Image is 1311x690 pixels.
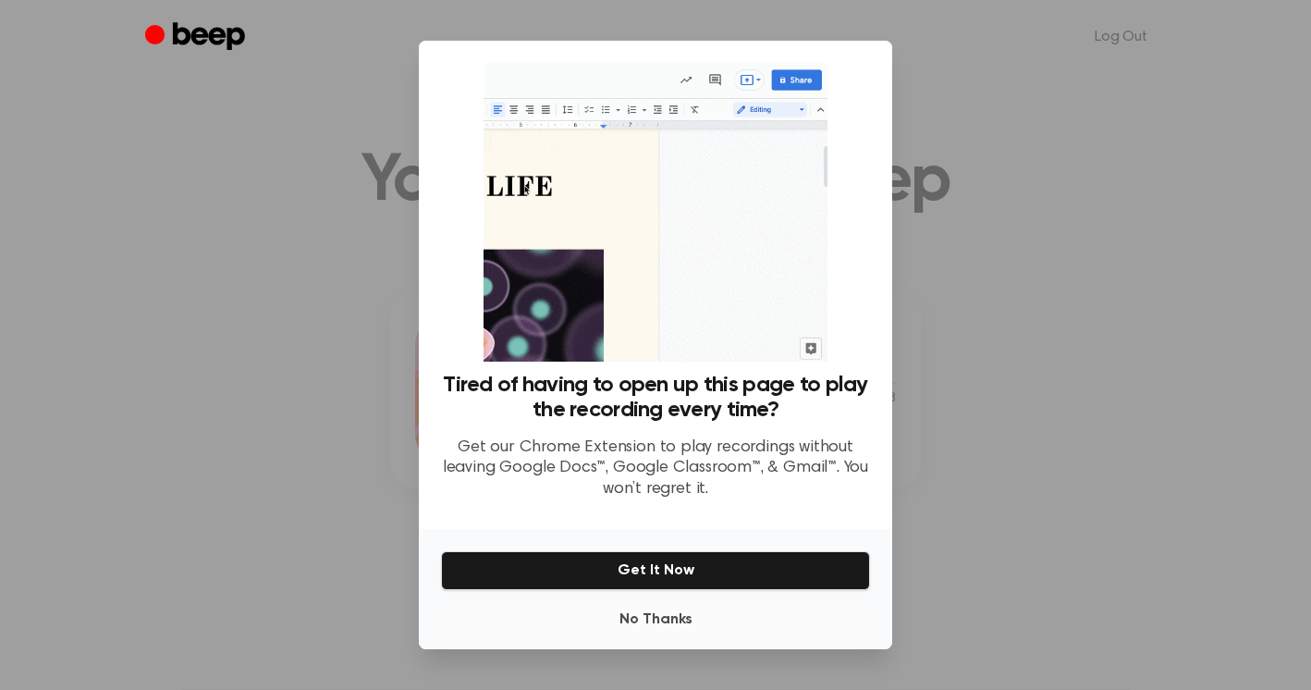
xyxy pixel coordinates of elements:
h3: Tired of having to open up this page to play the recording every time? [441,373,870,423]
button: Get It Now [441,551,870,590]
a: Beep [145,19,250,55]
p: Get our Chrome Extension to play recordings without leaving Google Docs™, Google Classroom™, & Gm... [441,437,870,500]
a: Log Out [1076,15,1166,59]
button: No Thanks [441,601,870,638]
img: Beep extension in action [484,63,827,362]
